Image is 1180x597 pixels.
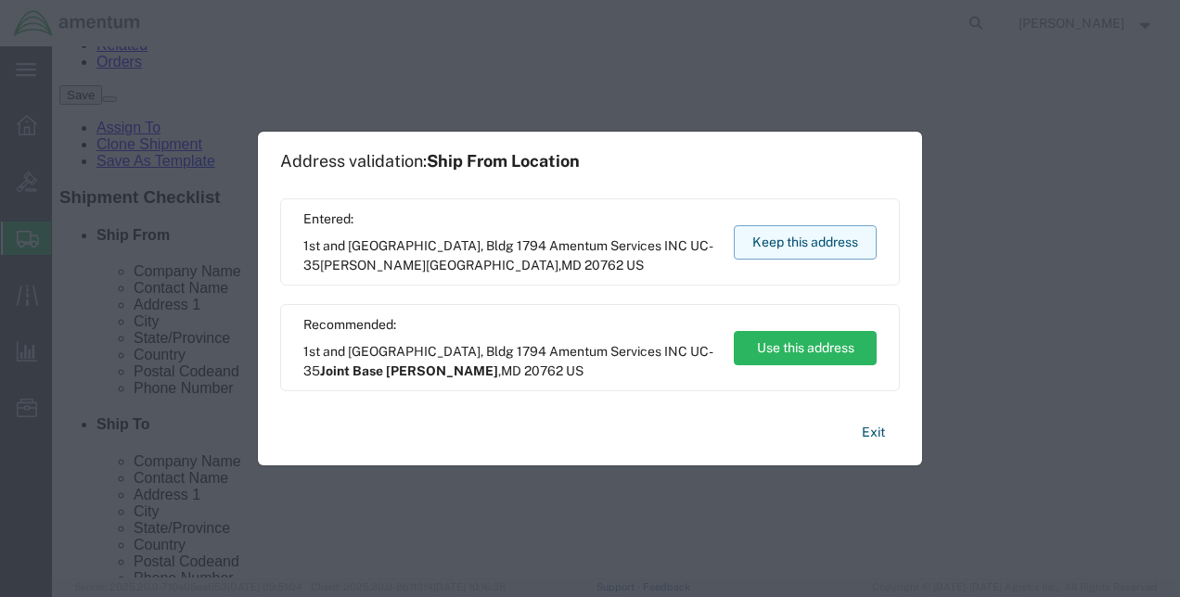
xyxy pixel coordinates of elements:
[320,258,558,273] span: [PERSON_NAME][GEOGRAPHIC_DATA]
[626,258,644,273] span: US
[501,363,521,378] span: MD
[303,315,716,335] span: Recommended:
[303,210,716,229] span: Entered:
[566,363,584,378] span: US
[303,236,716,275] span: 1st and [GEOGRAPHIC_DATA], Bldg 1794 Amentum Services INC UC-35 ,
[847,416,900,449] button: Exit
[280,151,580,171] h1: Address validation:
[303,342,716,381] span: 1st and [GEOGRAPHIC_DATA], Bldg 1794 Amentum Services INC UC-35 ,
[561,258,582,273] span: MD
[427,151,580,171] span: Ship From Location
[320,363,498,378] span: Joint Base [PERSON_NAME]
[524,363,563,378] span: 20762
[734,225,877,260] button: Keep this address
[734,331,877,365] button: Use this address
[584,258,623,273] span: 20762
